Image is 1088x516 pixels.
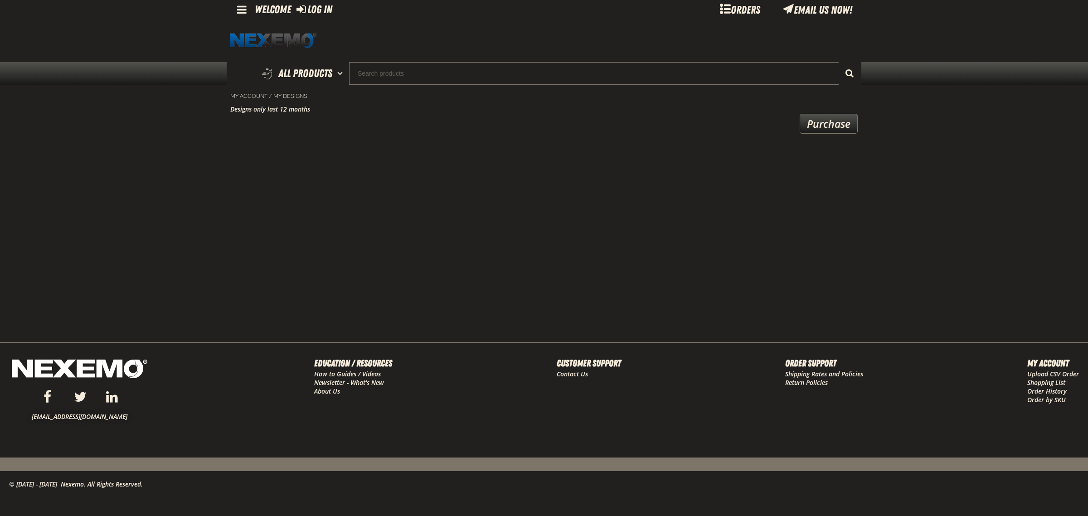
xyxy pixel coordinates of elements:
img: Nexemo Logo [9,356,150,383]
button: Start Searching [839,62,861,85]
a: Newsletter - What's New [314,378,384,387]
a: Return Policies [785,378,828,387]
a: About Us [314,387,340,395]
button: Open All Products pages [334,62,349,85]
img: Nexemo logo [230,33,316,49]
span: / [269,92,272,100]
nav: Breadcrumbs [230,92,858,100]
a: Order History [1027,387,1067,395]
h2: Customer Support [557,356,621,370]
a: Log In [296,3,332,16]
a: [EMAIL_ADDRESS][DOMAIN_NAME] [32,412,127,421]
a: How to Guides / Videos [314,370,381,378]
a: Home [230,33,316,49]
h2: My Account [1027,356,1079,370]
h2: Education / Resources [314,356,392,370]
a: Purchase [800,114,858,134]
a: My Designs [273,92,307,100]
a: Contact Us [557,370,588,378]
p: Designs only last 12 months [230,105,858,114]
a: Shopping List [1027,378,1065,387]
a: Order by SKU [1027,395,1066,404]
input: Search [349,62,861,85]
span: All Products [278,65,332,82]
a: My Account [230,92,267,100]
h2: Order Support [785,356,863,370]
a: Shipping Rates and Policies [785,370,863,378]
a: Upload CSV Order [1027,370,1079,378]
